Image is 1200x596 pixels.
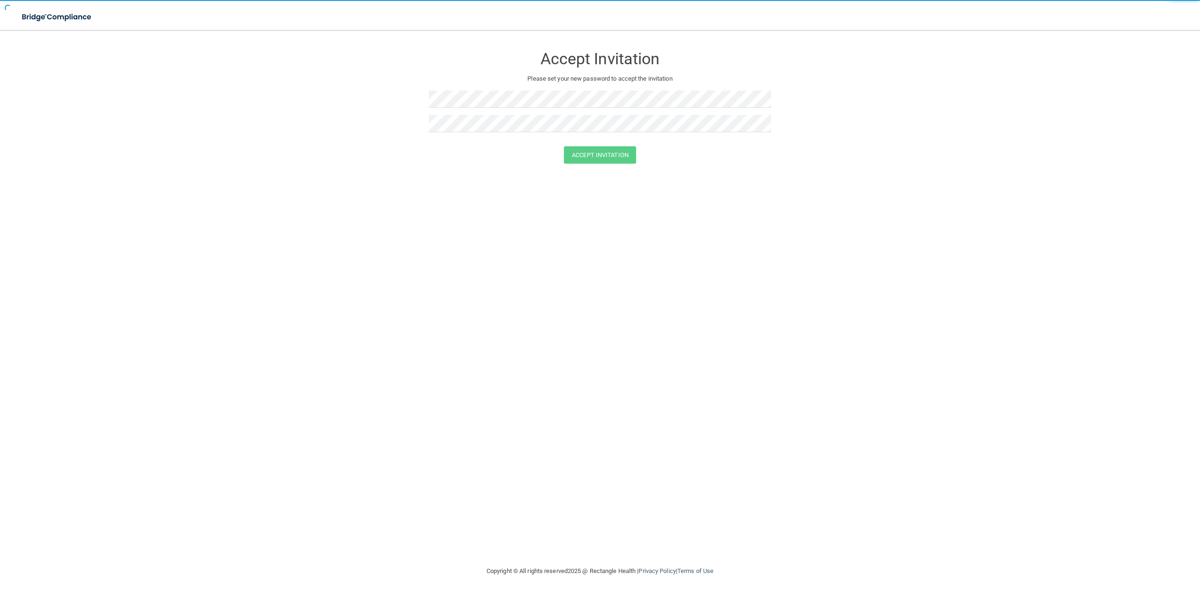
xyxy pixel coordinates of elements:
h3: Accept Invitation [429,50,771,68]
a: Privacy Policy [638,567,675,574]
div: Copyright © All rights reserved 2025 @ Rectangle Health | | [429,556,771,586]
p: Please set your new password to accept the invitation [436,73,764,84]
a: Terms of Use [677,567,713,574]
img: bridge_compliance_login_screen.278c3ca4.svg [14,8,100,27]
button: Accept Invitation [564,146,636,164]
